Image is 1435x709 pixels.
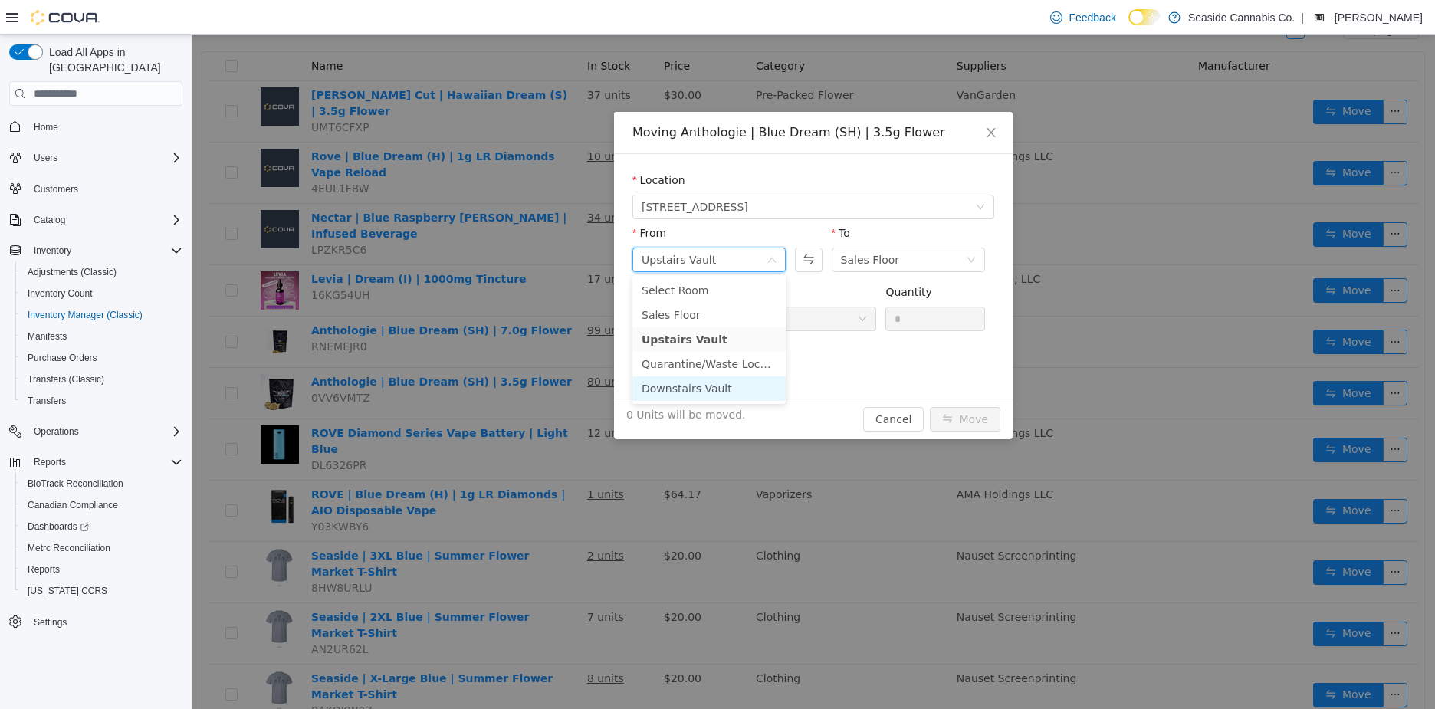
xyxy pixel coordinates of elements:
span: Metrc Reconciliation [21,539,182,557]
span: Reports [21,560,182,579]
span: Canadian Compliance [28,499,118,511]
button: Reports [3,451,189,473]
span: Operations [34,425,79,438]
button: BioTrack Reconciliation [15,473,189,494]
button: Adjustments (Classic) [15,261,189,283]
i: icon: down [775,220,784,231]
span: Customers [28,179,182,199]
span: Canadian Compliance [21,496,182,514]
span: Reports [28,453,182,471]
p: Seaside Cannabis Co. [1188,8,1295,27]
span: Inventory Manager (Classic) [28,309,143,321]
span: Adjustments (Classic) [21,263,182,281]
span: Transfers [21,392,182,410]
button: Catalog [3,209,189,231]
span: Inventory [28,241,182,260]
span: Washington CCRS [21,582,182,600]
label: To [640,192,658,204]
button: Users [3,147,189,169]
label: Quantity [694,251,740,263]
span: Users [34,152,57,164]
button: Settings [3,611,189,633]
span: Home [28,117,182,136]
li: Upstairs Vault [441,292,594,317]
label: From [441,192,475,204]
span: Manifests [28,330,67,343]
a: Canadian Compliance [21,496,124,514]
button: Home [3,115,189,137]
button: Inventory [3,240,189,261]
a: Feedback [1044,2,1121,33]
span: Purchase Orders [28,352,97,364]
button: Operations [28,422,85,441]
span: Load All Apps in [GEOGRAPHIC_DATA] [43,44,182,75]
a: Transfers (Classic) [21,370,110,389]
button: Canadian Compliance [15,494,189,516]
input: Quantity [695,272,793,295]
span: 14 Lots Hollow Road [450,160,557,183]
a: Dashboards [21,517,95,536]
button: icon: swapMove [738,372,809,396]
i: icon: down [784,167,793,178]
a: Manifests [21,327,73,346]
span: Reports [28,563,60,576]
i: icon: down [666,279,675,290]
span: Settings [28,612,182,632]
span: Settings [34,616,67,629]
label: Location [441,139,494,151]
span: Operations [28,422,182,441]
button: Customers [3,178,189,200]
div: Sales Floor [649,213,708,236]
span: Transfers (Classic) [21,370,182,389]
button: Inventory [28,241,77,260]
a: Customers [28,180,84,199]
span: Purchase Orders [21,349,182,367]
div: Upstairs Vault [450,213,524,236]
span: Customers [34,183,78,195]
button: Swap [603,212,630,237]
a: Inventory Count [21,284,99,303]
button: Purchase Orders [15,347,189,369]
span: Feedback [1069,10,1115,25]
button: Reports [28,453,72,471]
span: Catalog [34,214,65,226]
span: BioTrack Reconciliation [28,478,123,490]
button: Metrc Reconciliation [15,537,189,559]
a: Purchase Orders [21,349,103,367]
button: Inventory Count [15,283,189,304]
span: [US_STATE] CCRS [28,585,107,597]
nav: Complex example [9,109,182,673]
i: icon: down [576,220,585,231]
a: Dashboards [15,516,189,537]
button: Cancel [672,372,732,396]
button: Close [778,77,821,120]
span: Dashboards [28,520,89,533]
span: Dashboards [21,517,182,536]
span: Metrc Reconciliation [28,542,110,554]
button: Transfers (Classic) [15,369,189,390]
a: Home [28,118,64,136]
a: [US_STATE] CCRS [21,582,113,600]
button: Users [28,149,64,167]
i: icon: close [793,91,806,103]
a: Transfers [21,392,72,410]
span: Users [28,149,182,167]
button: Manifests [15,326,189,347]
input: Dark Mode [1128,9,1161,25]
span: Home [34,121,58,133]
a: Reports [21,560,66,579]
span: Inventory Count [28,287,93,300]
span: Catalog [28,211,182,229]
a: Metrc Reconciliation [21,539,117,557]
a: Settings [28,613,73,632]
span: Transfers [28,395,66,407]
li: Select Room [441,243,594,268]
span: 0 Units will be moved. [435,372,554,388]
a: Inventory Manager (Classic) [21,306,149,324]
img: Cova [31,10,100,25]
button: Catalog [28,211,71,229]
a: BioTrack Reconciliation [21,474,130,493]
button: Transfers [15,390,189,412]
button: Reports [15,559,189,580]
li: Downstairs Vault [441,341,594,366]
